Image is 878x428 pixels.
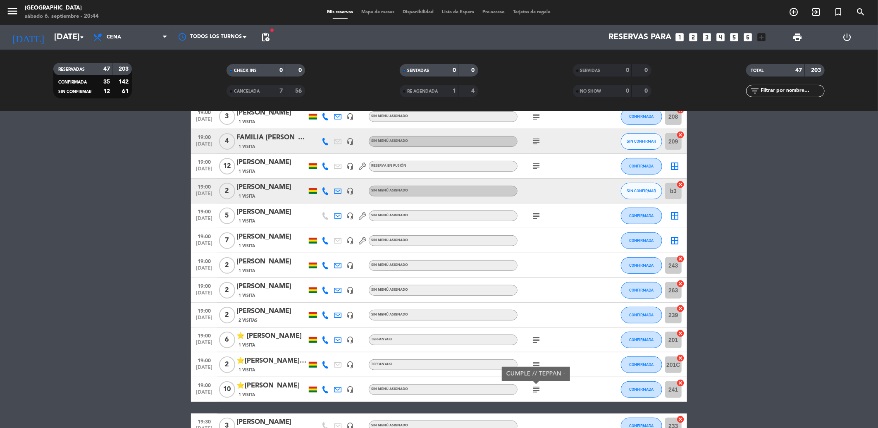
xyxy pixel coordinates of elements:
[630,387,654,392] span: CONFIRMADA
[194,416,215,426] span: 19:30
[346,361,354,368] i: headset_mic
[239,243,255,249] span: 1 Visita
[506,370,566,378] div: CUMPLE // TEPPAN -
[627,139,656,143] span: SIN CONFIRMAR
[103,66,110,72] strong: 47
[627,189,656,193] span: SIN CONFIRMAR
[630,238,654,243] span: CONFIRMADA
[674,32,685,43] i: looks_one
[811,67,823,73] strong: 203
[194,206,215,216] span: 19:00
[580,69,601,73] span: SERVIDAS
[6,28,50,46] i: [DATE]
[295,88,303,94] strong: 56
[407,89,438,93] span: RE AGENDADA
[531,136,541,146] i: subject
[239,193,255,200] span: 1 Visita
[298,67,303,73] strong: 0
[239,367,255,373] span: 1 Visita
[531,385,541,395] i: subject
[103,79,110,85] strong: 35
[644,88,649,94] strong: 0
[676,415,685,423] i: cancel
[194,117,215,126] span: [DATE]
[792,32,802,42] span: print
[279,67,283,73] strong: 0
[531,112,541,122] i: subject
[371,214,408,217] span: Sin menú asignado
[219,208,235,224] span: 5
[531,211,541,221] i: subject
[621,133,662,150] button: SIN CONFIRMAR
[742,32,753,43] i: looks_6
[676,379,685,387] i: cancel
[194,330,215,340] span: 19:00
[194,107,215,117] span: 19:00
[346,113,354,120] i: headset_mic
[194,141,215,151] span: [DATE]
[219,332,235,348] span: 6
[371,139,408,143] span: Sin menú asignado
[346,138,354,145] i: headset_mic
[122,88,130,94] strong: 61
[580,89,601,93] span: NO SHOW
[676,180,685,189] i: cancel
[346,311,354,319] i: headset_mic
[630,114,654,119] span: CONFIRMADA
[219,257,235,274] span: 2
[107,34,121,40] span: Cena
[236,256,307,267] div: [PERSON_NAME]
[236,108,307,118] div: [PERSON_NAME]
[371,424,408,427] span: Sin menú asignado
[438,10,479,14] span: Lista de Espera
[371,115,408,118] span: Sin menú asignado
[270,28,274,33] span: fiber_manual_record
[346,262,354,269] i: headset_mic
[194,365,215,374] span: [DATE]
[471,67,476,73] strong: 0
[239,143,255,150] span: 1 Visita
[531,161,541,171] i: subject
[346,287,354,294] i: headset_mic
[219,133,235,150] span: 4
[471,88,476,94] strong: 4
[103,88,110,94] strong: 12
[479,10,509,14] span: Pre-acceso
[644,67,649,73] strong: 0
[621,257,662,274] button: CONFIRMADA
[194,231,215,241] span: 19:00
[621,282,662,299] button: CONFIRMADA
[676,255,685,263] i: cancel
[346,386,354,393] i: headset_mic
[371,189,408,192] span: Sin menú asignado
[219,356,235,373] span: 2
[630,164,654,168] span: CONFIRMADA
[236,380,307,391] div: ⭐[PERSON_NAME]
[194,216,215,225] span: [DATE]
[219,307,235,323] span: 2
[239,342,255,349] span: 1 Visita
[194,191,215,201] span: [DATE]
[371,387,408,391] span: Sin menú asignado
[236,281,307,292] div: [PERSON_NAME]
[856,7,866,17] i: search
[676,329,685,337] i: cancel
[701,32,712,43] i: looks_3
[58,67,85,72] span: RESERVADAS
[630,288,654,292] span: CONFIRMADA
[833,7,843,17] i: turned_in_not
[621,356,662,373] button: CONFIRMADA
[715,32,726,43] i: looks_4
[194,182,215,191] span: 19:00
[119,79,130,85] strong: 142
[6,5,19,20] button: menu
[194,265,215,275] span: [DATE]
[371,239,408,242] span: Sin menú asignado
[630,313,654,317] span: CONFIRMADA
[194,157,215,166] span: 19:00
[119,66,130,72] strong: 203
[453,88,456,94] strong: 1
[670,211,680,221] i: border_all
[234,89,260,93] span: CANCELADA
[750,86,760,96] i: filter_list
